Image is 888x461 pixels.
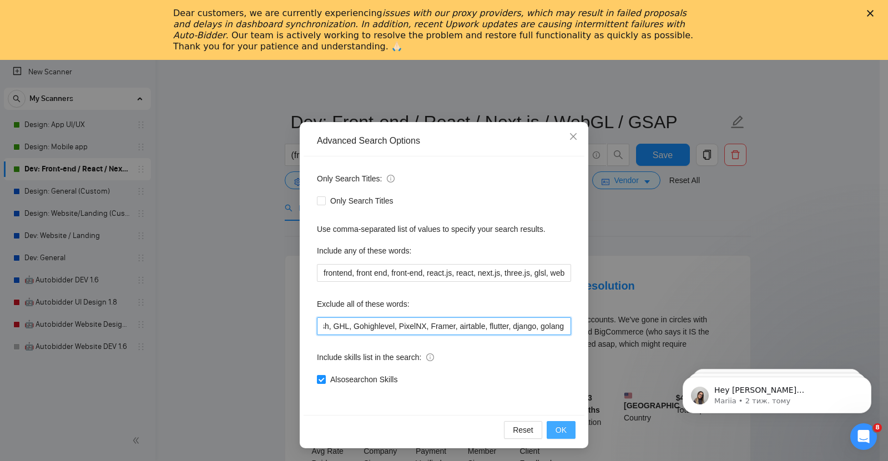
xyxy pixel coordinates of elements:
[326,373,402,386] span: Also search on Skills
[173,8,697,52] div: Dear customers, we are currently experiencing . Our team is actively working to resolve the probl...
[317,242,411,260] label: Include any of these words:
[317,351,434,363] span: Include skills list in the search:
[558,122,588,152] button: Close
[426,353,434,361] span: info-circle
[173,8,687,40] i: issues with our proxy providers, which may result in failed proposals and delays in dashboard syn...
[326,195,398,207] span: Only Search Titles
[850,423,877,450] iframe: Intercom live chat
[547,421,576,439] button: OK
[387,175,395,183] span: info-circle
[513,424,533,436] span: Reset
[317,135,571,147] div: Advanced Search Options
[556,424,567,436] span: OK
[317,295,410,313] label: Exclude all of these words:
[666,353,888,431] iframe: Intercom notifications повідомлення
[873,423,882,432] span: 8
[317,173,395,185] span: Only Search Titles:
[867,10,878,17] div: Закрити
[317,223,571,235] div: Use comma-separated list of values to specify your search results.
[504,421,542,439] button: Reset
[569,132,578,141] span: close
